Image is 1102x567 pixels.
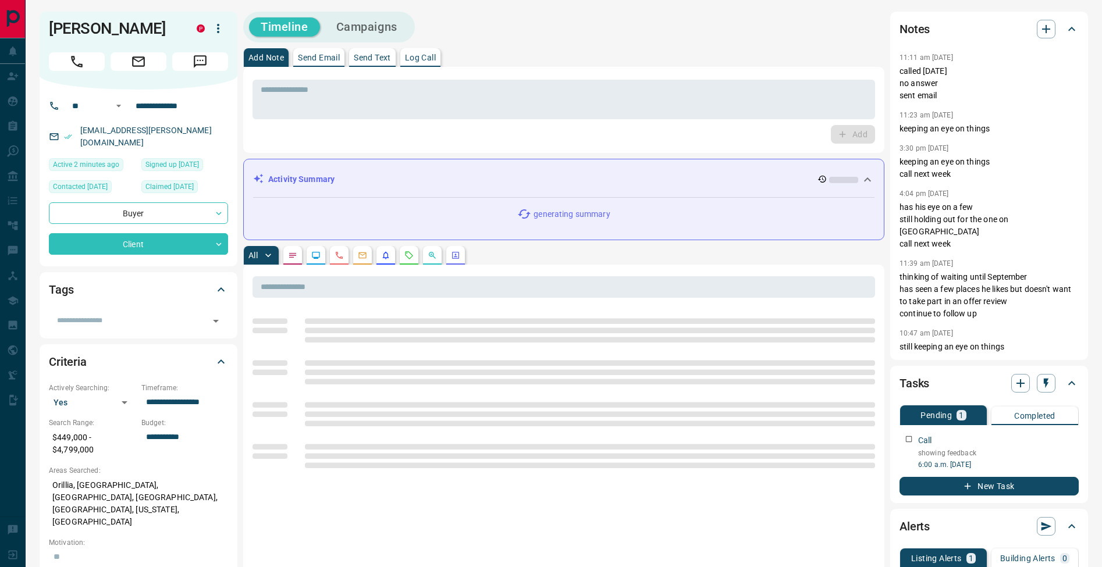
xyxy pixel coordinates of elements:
[141,418,228,428] p: Budget:
[900,517,930,536] h2: Alerts
[1014,412,1055,420] p: Completed
[900,477,1079,495] button: New Task
[900,512,1079,540] div: Alerts
[900,271,1079,320] p: thinking of waiting until September has seen a few places he likes but doesn't want to take part ...
[298,54,340,62] p: Send Email
[49,348,228,376] div: Criteria
[900,54,953,62] p: 11:11 am [DATE]
[900,259,953,268] p: 11:39 am [DATE]
[900,190,949,198] p: 4:04 pm [DATE]
[358,251,367,260] svg: Emails
[428,251,437,260] svg: Opportunities
[900,201,1079,250] p: has his eye on a few still holding out for the one on [GEOGRAPHIC_DATA] call next week
[64,133,72,141] svg: Email Verified
[335,251,344,260] svg: Calls
[49,280,73,299] h2: Tags
[959,411,964,419] p: 1
[141,383,228,393] p: Timeframe:
[405,54,436,62] p: Log Call
[268,173,335,186] p: Activity Summary
[49,180,136,197] div: Thu Jul 31 2025
[918,448,1079,458] p: showing feedback
[111,52,166,71] span: Email
[900,329,953,337] p: 10:47 am [DATE]
[900,15,1079,43] div: Notes
[451,251,460,260] svg: Agent Actions
[49,52,105,71] span: Call
[145,181,194,192] span: Claimed [DATE]
[197,24,205,33] div: property.ca
[49,537,228,548] p: Motivation:
[534,208,610,220] p: generating summary
[1062,554,1067,562] p: 0
[920,411,952,419] p: Pending
[141,180,228,197] div: Mon May 06 2024
[49,202,228,224] div: Buyer
[208,313,224,329] button: Open
[49,19,179,38] h1: [PERSON_NAME]
[911,554,962,562] p: Listing Alerts
[918,434,932,447] p: Call
[288,251,297,260] svg: Notes
[918,459,1079,470] p: 6:00 a.m. [DATE]
[900,341,1079,365] p: still keeping an eye on things dealing with some family stuff now too
[145,159,199,170] span: Signed up [DATE]
[49,428,136,459] p: $449,000 - $4,799,000
[141,158,228,174] div: Sun Jan 08 2023
[900,20,930,38] h2: Notes
[49,418,136,428] p: Search Range:
[49,393,136,412] div: Yes
[325,17,409,37] button: Campaigns
[248,251,258,259] p: All
[1000,554,1055,562] p: Building Alerts
[900,65,1079,102] p: called [DATE] no answer sent email
[381,251,390,260] svg: Listing Alerts
[253,169,875,190] div: Activity Summary
[249,17,320,37] button: Timeline
[354,54,391,62] p: Send Text
[49,158,136,174] div: Tue Aug 19 2025
[900,111,953,119] p: 11:23 am [DATE]
[49,233,228,255] div: Client
[80,126,212,147] a: [EMAIL_ADDRESS][PERSON_NAME][DOMAIN_NAME]
[404,251,414,260] svg: Requests
[969,554,973,562] p: 1
[311,251,321,260] svg: Lead Browsing Activity
[248,54,284,62] p: Add Note
[49,352,87,371] h2: Criteria
[172,52,228,71] span: Message
[53,159,119,170] span: Active 2 minutes ago
[49,276,228,304] div: Tags
[900,369,1079,397] div: Tasks
[900,374,929,393] h2: Tasks
[49,465,228,476] p: Areas Searched:
[900,144,949,152] p: 3:30 pm [DATE]
[112,99,126,113] button: Open
[49,383,136,393] p: Actively Searching:
[900,156,1079,180] p: keeping an eye on things call next week
[53,181,108,192] span: Contacted [DATE]
[900,123,1079,135] p: keeping an eye on things
[49,476,228,532] p: Orillia, [GEOGRAPHIC_DATA], [GEOGRAPHIC_DATA], [GEOGRAPHIC_DATA], [GEOGRAPHIC_DATA], [US_STATE], ...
